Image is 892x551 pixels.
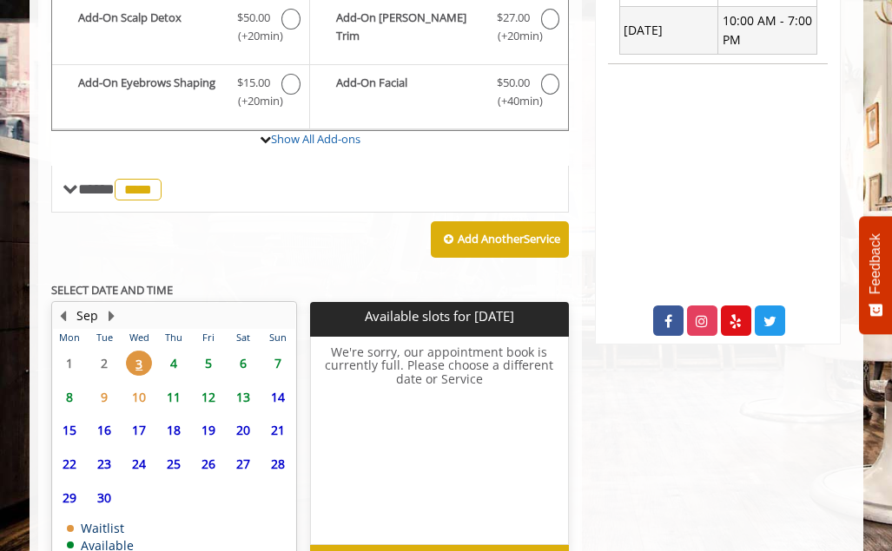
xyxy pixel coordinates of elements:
[319,9,559,49] label: Add-On Beard Trim
[126,351,152,376] span: 3
[122,414,156,448] td: Select day17
[497,74,530,92] span: $50.00
[191,380,226,414] td: Select day12
[87,447,122,481] td: Select day23
[261,447,295,481] td: Select day28
[61,74,301,115] label: Add-On Eyebrows Shaping
[53,447,88,481] td: Select day22
[156,346,191,380] td: Select day4
[53,329,88,346] th: Mon
[53,380,88,414] td: Select day8
[122,380,156,414] td: Select day10
[76,306,98,325] button: Sep
[195,351,221,376] span: 5
[53,414,88,448] td: Select day15
[122,447,156,481] td: Select day24
[226,414,261,448] td: Select day20
[230,384,256,410] span: 13
[122,329,156,346] th: Wed
[458,231,560,246] b: Add Another Service
[319,74,559,115] label: Add-On Facial
[235,92,273,110] span: (+20min )
[122,346,156,380] td: Select day3
[493,92,532,110] span: (+40min )
[191,447,226,481] td: Select day26
[230,451,256,476] span: 27
[156,414,191,448] td: Select day18
[237,9,270,27] span: $50.00
[91,384,117,410] span: 9
[126,451,152,476] span: 24
[226,380,261,414] td: Select day13
[105,306,119,325] button: Next Month
[91,417,117,443] span: 16
[265,451,291,476] span: 28
[191,414,226,448] td: Select day19
[56,451,83,476] span: 22
[56,306,70,325] button: Previous Month
[126,417,152,443] span: 17
[235,27,273,45] span: (+20min )
[156,329,191,346] th: Thu
[161,417,187,443] span: 18
[261,414,295,448] td: Select day21
[336,9,486,45] b: Add-On [PERSON_NAME] Trim
[126,384,152,410] span: 10
[67,521,134,535] td: Waitlist
[493,27,532,45] span: (+20min )
[87,481,122,515] td: Select day30
[311,345,568,538] h6: We're sorry, our appointment book is currently full. Please choose a different date or Service
[78,74,227,110] b: Add-On Eyebrows Shaping
[317,309,562,324] p: Available slots for [DATE]
[53,481,88,515] td: Select day29
[161,351,187,376] span: 4
[859,216,892,334] button: Feedback - Show survey
[87,380,122,414] td: Select day9
[619,7,717,55] td: [DATE]
[497,9,530,27] span: $27.00
[265,384,291,410] span: 14
[226,447,261,481] td: Select day27
[261,346,295,380] td: Select day7
[61,9,301,49] label: Add-On Scalp Detox
[237,74,270,92] span: $15.00
[156,447,191,481] td: Select day25
[265,417,291,443] span: 21
[230,417,256,443] span: 20
[91,451,117,476] span: 23
[261,380,295,414] td: Select day14
[261,329,295,346] th: Sun
[226,329,261,346] th: Sat
[56,384,83,410] span: 8
[56,485,83,510] span: 29
[191,329,226,346] th: Fri
[56,417,83,443] span: 15
[195,417,221,443] span: 19
[868,233,883,294] span: Feedback
[226,346,261,380] td: Select day6
[191,346,226,380] td: Select day5
[91,485,117,510] span: 30
[431,221,569,258] button: Add AnotherService
[156,380,191,414] td: Select day11
[230,351,256,376] span: 6
[195,384,221,410] span: 12
[271,131,360,147] a: Show All Add-ons
[87,414,122,448] td: Select day16
[195,451,221,476] span: 26
[336,74,486,110] b: Add-On Facial
[78,9,227,45] b: Add-On Scalp Detox
[87,329,122,346] th: Tue
[718,7,816,55] td: 10:00 AM - 7:00 PM
[161,451,187,476] span: 25
[161,384,187,410] span: 11
[265,351,291,376] span: 7
[51,282,173,298] b: SELECT DATE AND TIME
